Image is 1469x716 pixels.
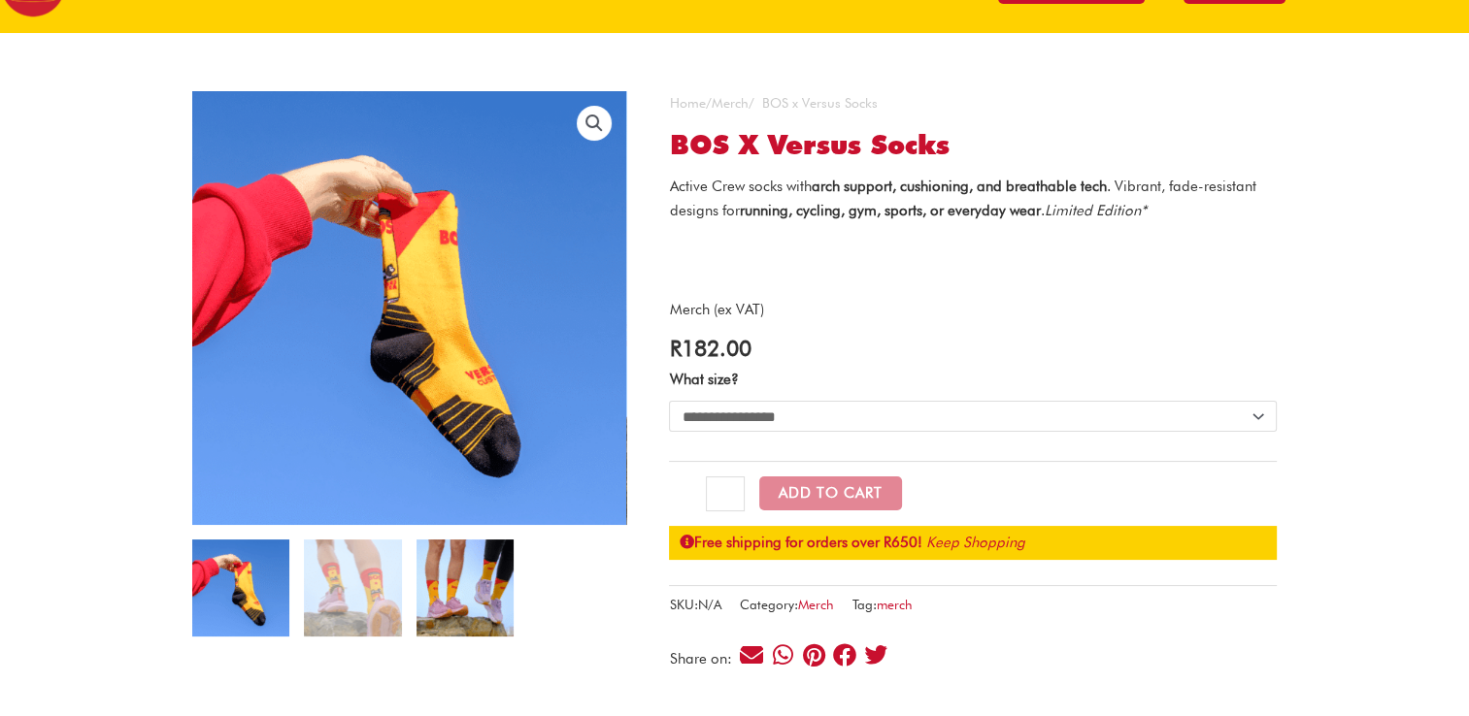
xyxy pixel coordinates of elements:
span: R [669,335,681,361]
span: Category: [739,593,833,617]
a: merch [876,597,912,612]
strong: arch support, cushioning, and breathable tech [811,178,1106,195]
bdi: 182.00 [669,335,751,361]
div: Share on facebook [832,642,858,668]
a: Merch [797,597,833,612]
img: bos x versus socks [192,539,289,636]
img: bos x versus socks [417,539,514,636]
strong: Free shipping for orders over R650! [679,534,921,551]
h1: BOS x Versus Socks [669,129,1277,162]
a: Home [669,95,705,111]
span: Tag: [851,593,912,617]
a: Merch [711,95,748,111]
div: Share on: [669,652,738,667]
img: bos x versus socks [304,539,401,636]
span: N/A [697,597,720,612]
p: Merch (ex VAT) [669,298,1277,322]
nav: Breadcrumb [669,91,1277,115]
span: SKU: [669,593,720,617]
span: Active Crew socks with . Vibrant, fade-resistant designs for . [669,178,1255,219]
div: Share on email [739,642,765,668]
strong: running, cycling, gym, sports, or everyday wear [739,202,1040,219]
a: Keep Shopping [925,534,1024,551]
em: Limited Edition* [1044,202,1146,219]
a: View full-screen image gallery [577,106,612,141]
input: Product quantity [706,476,744,511]
label: What size? [669,371,738,388]
button: Add to Cart [759,476,902,510]
div: Share on whatsapp [770,642,796,668]
div: Share on pinterest [801,642,827,668]
div: Share on twitter [863,642,889,668]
